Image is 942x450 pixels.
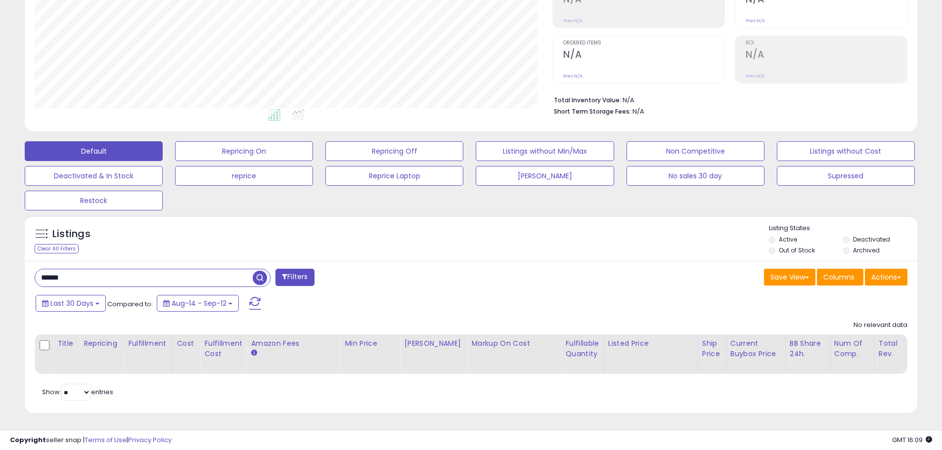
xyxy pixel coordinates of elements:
[554,107,631,116] b: Short Term Storage Fees:
[563,73,583,79] small: Prev: N/A
[769,224,917,233] p: Listing States:
[251,338,336,349] div: Amazon Fees
[25,166,163,186] button: Deactivated & In Stock
[563,49,724,62] h2: N/A
[853,321,907,330] div: No relevant data
[853,235,890,244] label: Deactivated
[702,338,722,359] div: Ship Price
[345,338,396,349] div: Min Price
[467,334,561,374] th: The percentage added to the cost of goods (COGS) that forms the calculator for Min & Max prices.
[554,96,621,104] b: Total Inventory Value:
[823,272,854,282] span: Columns
[128,435,172,445] a: Privacy Policy
[172,298,226,308] span: Aug-14 - Sep-12
[879,338,915,359] div: Total Rev.
[790,338,826,359] div: BB Share 24h.
[325,141,463,161] button: Repricing Off
[85,435,127,445] a: Terms of Use
[565,338,599,359] div: Fulfillable Quantity
[42,387,113,397] span: Show: entries
[764,269,815,286] button: Save View
[175,141,313,161] button: Repricing On
[325,166,463,186] button: Reprice Laptop
[817,269,863,286] button: Columns
[204,338,242,359] div: Fulfillment Cost
[730,338,781,359] div: Current Buybox Price
[627,141,764,161] button: Non Competitive
[892,435,932,445] span: 2025-10-13 16:09 GMT
[25,191,163,210] button: Restock
[157,295,239,312] button: Aug-14 - Sep-12
[779,246,815,254] label: Out of Stock
[476,141,614,161] button: Listings without Min/Max
[175,166,313,186] button: reprice
[746,18,765,24] small: Prev: N/A
[251,349,257,358] small: Amazon Fees.
[746,73,765,79] small: Prev: N/A
[777,166,915,186] button: Supressed
[746,49,907,62] h2: N/A
[25,141,163,161] button: Default
[865,269,907,286] button: Actions
[779,235,797,244] label: Active
[608,338,694,349] div: Listed Price
[632,107,644,116] span: N/A
[10,436,172,445] div: seller snap | |
[177,338,196,349] div: Cost
[834,338,870,359] div: Num of Comp.
[563,18,583,24] small: Prev: N/A
[128,338,168,349] div: Fulfillment
[50,298,93,308] span: Last 30 Days
[107,299,153,309] span: Compared to:
[84,338,120,349] div: Repricing
[471,338,557,349] div: Markup on Cost
[777,141,915,161] button: Listings without Cost
[627,166,764,186] button: No sales 30 day
[52,227,90,241] h5: Listings
[746,41,907,46] span: ROI
[35,244,79,253] div: Clear All Filters
[57,338,75,349] div: Title
[554,93,900,105] li: N/A
[563,41,724,46] span: Ordered Items
[10,435,46,445] strong: Copyright
[275,269,314,286] button: Filters
[853,246,880,254] label: Archived
[476,166,614,186] button: [PERSON_NAME]
[404,338,463,349] div: [PERSON_NAME]
[36,295,106,312] button: Last 30 Days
